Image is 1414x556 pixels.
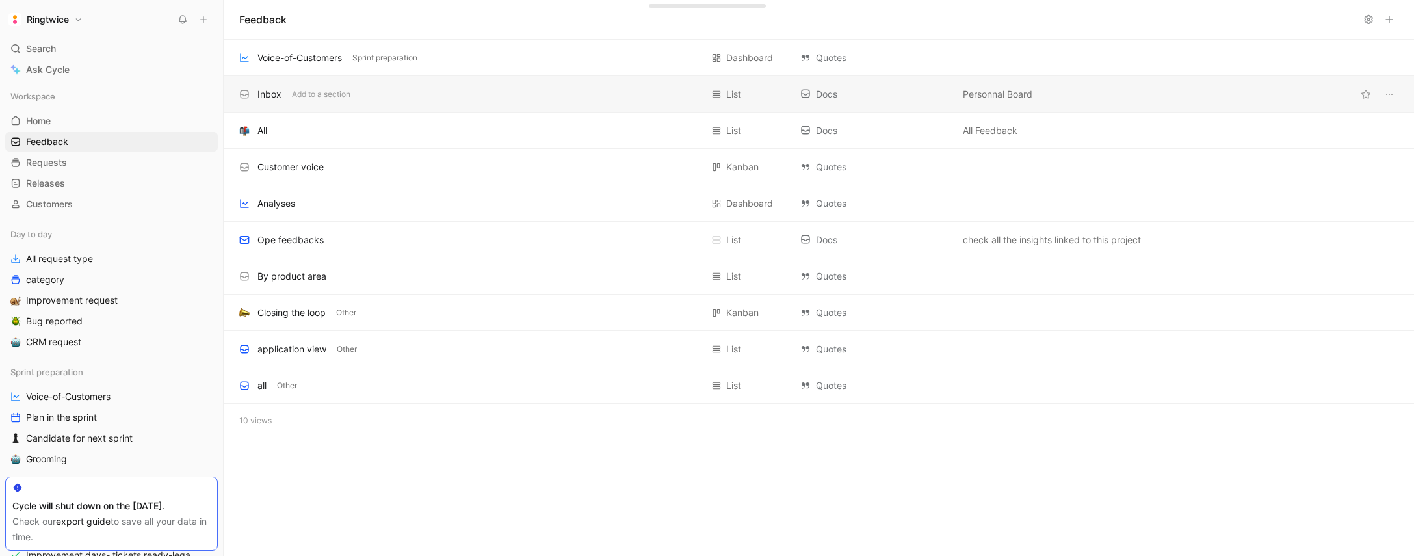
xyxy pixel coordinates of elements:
[257,86,281,102] div: Inbox
[5,10,86,29] button: RingtwiceRingtwice
[352,51,417,64] span: Sprint preparation
[726,305,759,321] div: Kanban
[800,123,950,139] div: Docs
[26,273,64,286] span: category
[5,174,218,193] a: Releases
[963,86,1032,102] span: Personnal Board
[960,232,1144,248] button: check all the insights linked to this project
[726,232,741,248] div: List
[5,362,218,469] div: Sprint preparationVoice-of-CustomersPlan in the sprint♟️Candidate for next sprint🤖Grooming
[350,52,420,64] button: Sprint preparation
[26,390,111,403] span: Voice-of-Customers
[257,159,324,175] div: Customer voice
[277,379,297,392] span: Other
[224,367,1414,404] div: allOtherList QuotesView actions
[8,313,23,329] button: 🪲
[239,12,287,27] h1: Feedback
[5,39,218,59] div: Search
[274,380,300,391] button: Other
[257,269,326,284] div: By product area
[26,156,67,169] span: Requests
[10,295,21,306] img: 🐌
[8,430,23,446] button: ♟️
[26,336,81,349] span: CRM request
[800,86,950,102] div: Docs
[257,378,267,393] div: all
[224,295,1414,331] div: 📣Closing the loopOtherKanban QuotesView actions
[257,305,326,321] div: Closing the loop
[5,311,218,331] a: 🪲Bug reported
[224,149,1414,185] div: Customer voiceKanban QuotesView actions
[5,429,218,448] a: ♟️Candidate for next sprint
[239,308,250,318] img: 📣
[257,123,267,139] div: All
[26,453,67,466] span: Grooming
[5,291,218,310] a: 🐌Improvement request
[26,252,93,265] span: All request type
[5,224,218,352] div: Day to dayAll request typecategory🐌Improvement request🪲Bug reported🤖CRM request
[10,316,21,326] img: 🪲
[5,224,218,244] div: Day to day
[8,451,23,467] button: 🤖
[224,222,1414,258] div: Ope feedbacksList Docscheck all the insights linked to this projectView actions
[726,159,759,175] div: Kanban
[334,343,360,355] button: Other
[800,196,950,211] div: Quotes
[224,113,1414,149] div: 📬AllList DocsAll FeedbackView actions
[224,76,1414,113] div: InboxAdd to a sectionList DocsPersonnal BoardView actions
[257,232,324,248] div: Ope feedbacks
[10,365,83,378] span: Sprint preparation
[5,153,218,172] a: Requests
[726,196,773,211] div: Dashboard
[726,123,741,139] div: List
[12,514,211,545] div: Check our to save all your data in time.
[26,315,83,328] span: Bug reported
[224,40,1414,76] div: Voice-of-CustomersSprint preparationDashboard QuotesView actions
[5,332,218,352] a: 🤖CRM request
[27,14,69,25] h1: Ringtwice
[334,307,359,319] button: Other
[8,293,23,308] button: 🐌
[800,341,950,357] div: Quotes
[224,331,1414,367] div: application viewOtherList QuotesView actions
[257,341,326,357] div: application view
[8,334,23,350] button: 🤖
[726,378,741,393] div: List
[10,454,21,464] img: 🤖
[26,177,65,190] span: Releases
[26,135,68,148] span: Feedback
[289,88,353,100] button: Add to a section
[10,228,52,241] span: Day to day
[26,411,97,424] span: Plan in the sprint
[5,249,218,269] a: All request type
[960,123,1020,139] button: All Feedback
[5,270,218,289] a: category
[800,269,950,284] div: Quotes
[5,111,218,131] a: Home
[5,60,218,79] a: Ask Cycle
[337,343,357,356] span: Other
[726,269,741,284] div: List
[12,498,211,514] div: Cycle will shut down on the [DATE].
[10,90,55,103] span: Workspace
[237,305,252,321] button: 📣
[726,86,741,102] div: List
[26,114,51,127] span: Home
[726,50,773,66] div: Dashboard
[26,432,133,445] span: Candidate for next sprint
[8,13,21,26] img: Ringtwice
[26,198,73,211] span: Customers
[5,86,218,106] div: Workspace
[224,258,1414,295] div: By product areaList QuotesView actions
[26,294,118,307] span: Improvement request
[239,126,250,136] img: 📬
[5,449,218,469] a: 🤖Grooming
[963,232,1141,248] span: check all the insights linked to this project
[800,50,950,66] div: Quotes
[800,378,950,393] div: Quotes
[5,194,218,214] a: Customers
[800,305,950,321] div: Quotes
[56,516,111,527] a: export guide
[336,306,356,319] span: Other
[224,185,1414,222] div: AnalysesDashboard QuotesView actions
